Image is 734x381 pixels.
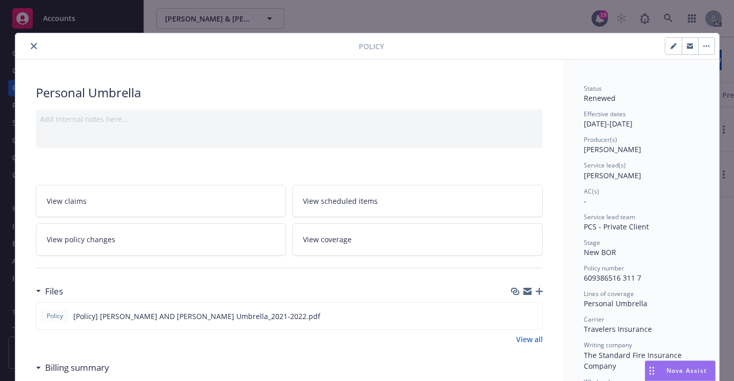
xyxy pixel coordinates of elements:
span: Renewed [584,93,616,103]
div: Drag to move [645,361,658,380]
span: AC(s) [584,187,599,196]
span: The Standard Fire Insurance Company [584,350,684,371]
a: View scheduled items [292,185,543,217]
div: [DATE] - [DATE] [584,110,699,129]
a: View policy changes [36,223,287,256]
span: Policy [45,311,65,321]
h3: Billing summary [45,361,109,374]
span: View coverage [303,234,352,245]
span: PCS - Private Client [584,222,649,231]
span: Policy [359,41,384,52]
a: View coverage [292,223,543,256]
span: Effective dates [584,110,626,118]
span: Service lead(s) [584,161,626,170]
span: [PERSON_NAME] [584,171,641,180]
span: New BOR [584,247,616,257]
button: download file [513,311,521,322]
div: Files [36,285,63,298]
span: Writing company [584,341,632,349]
span: Nova Assist [666,366,707,375]
span: Policy number [584,264,624,272]
button: preview file [529,311,538,322]
div: Billing summary [36,361,109,374]
span: Personal Umbrella [584,299,647,308]
span: Producer(s) [584,135,617,144]
span: Carrier [584,315,604,324]
span: Travelers Insurance [584,324,652,334]
button: close [28,40,40,52]
span: View policy changes [47,234,115,245]
span: Status [584,84,602,93]
a: View claims [36,185,287,217]
div: Personal Umbrella [36,84,543,101]
span: Stage [584,238,600,247]
span: View claims [47,196,87,206]
span: [Policy] [PERSON_NAME] AND [PERSON_NAME] Umbrella_2021-2022.pdf [73,311,320,322]
span: - [584,196,586,206]
span: [PERSON_NAME] [584,144,641,154]
button: Nova Assist [645,361,716,381]
h3: Files [45,285,63,298]
a: View all [516,334,543,345]
span: View scheduled items [303,196,378,206]
span: Service lead team [584,213,635,221]
div: Add internal notes here... [40,114,539,124]
span: Lines of coverage [584,289,634,298]
span: 609386516 311 7 [584,273,641,283]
